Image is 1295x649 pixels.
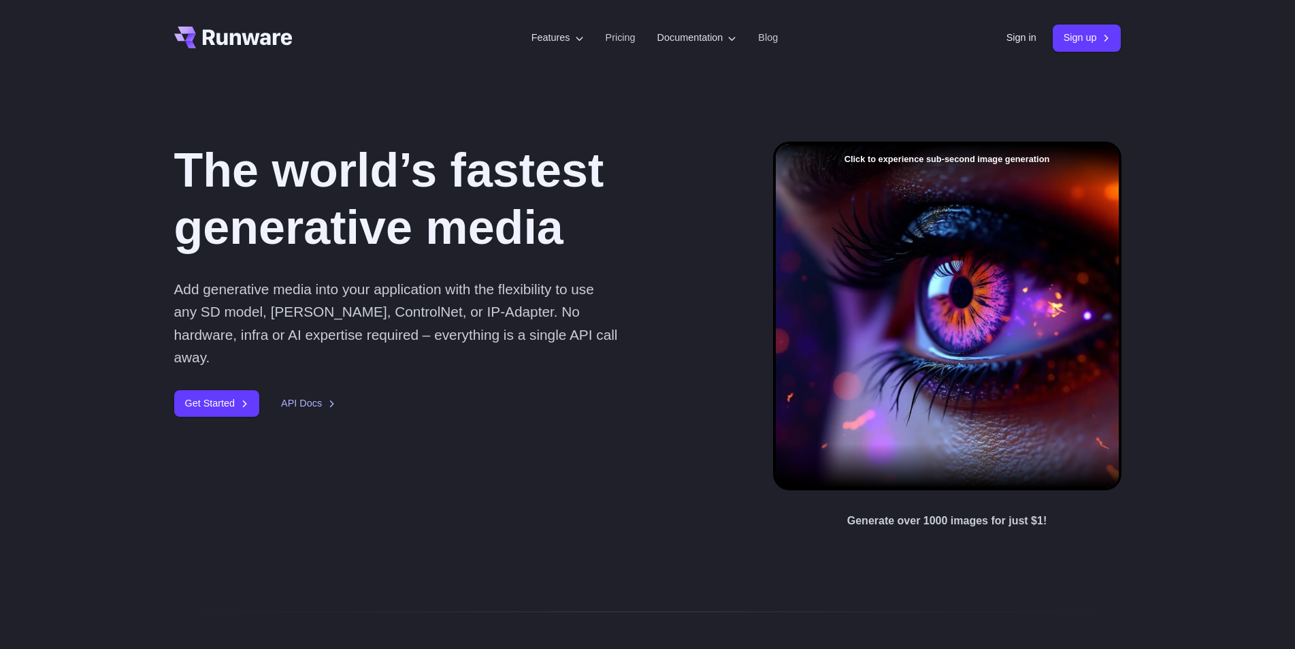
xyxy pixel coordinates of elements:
[606,30,636,46] a: Pricing
[1006,30,1036,46] a: Sign in
[531,30,584,46] label: Features
[174,27,293,48] a: Go to /
[281,396,335,411] a: API Docs
[657,30,737,46] label: Documentation
[174,278,619,368] p: Add generative media into your application with the flexibility to use any SD model, [PERSON_NAME...
[847,512,1047,530] p: Generate over 1000 images for just $1!
[1053,25,1121,51] a: Sign up
[174,142,730,256] h1: The world’s fastest generative media
[174,390,260,417] a: Get Started
[758,30,778,46] a: Blog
